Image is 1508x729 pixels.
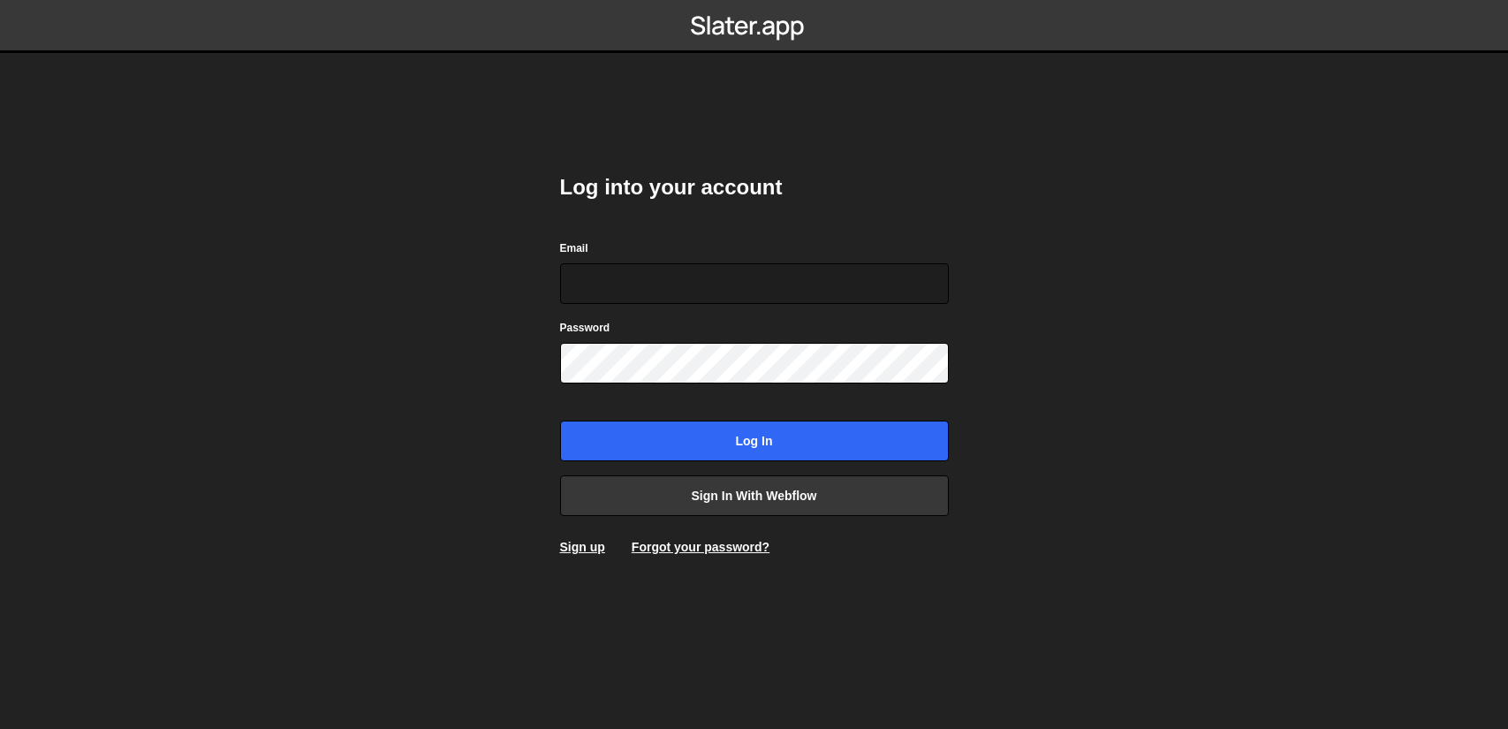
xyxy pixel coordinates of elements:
[560,540,605,554] a: Sign up
[560,239,588,257] label: Email
[632,540,769,554] a: Forgot your password?
[560,173,949,201] h2: Log into your account
[560,475,949,516] a: Sign in with Webflow
[560,319,610,337] label: Password
[560,421,949,461] input: Log in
